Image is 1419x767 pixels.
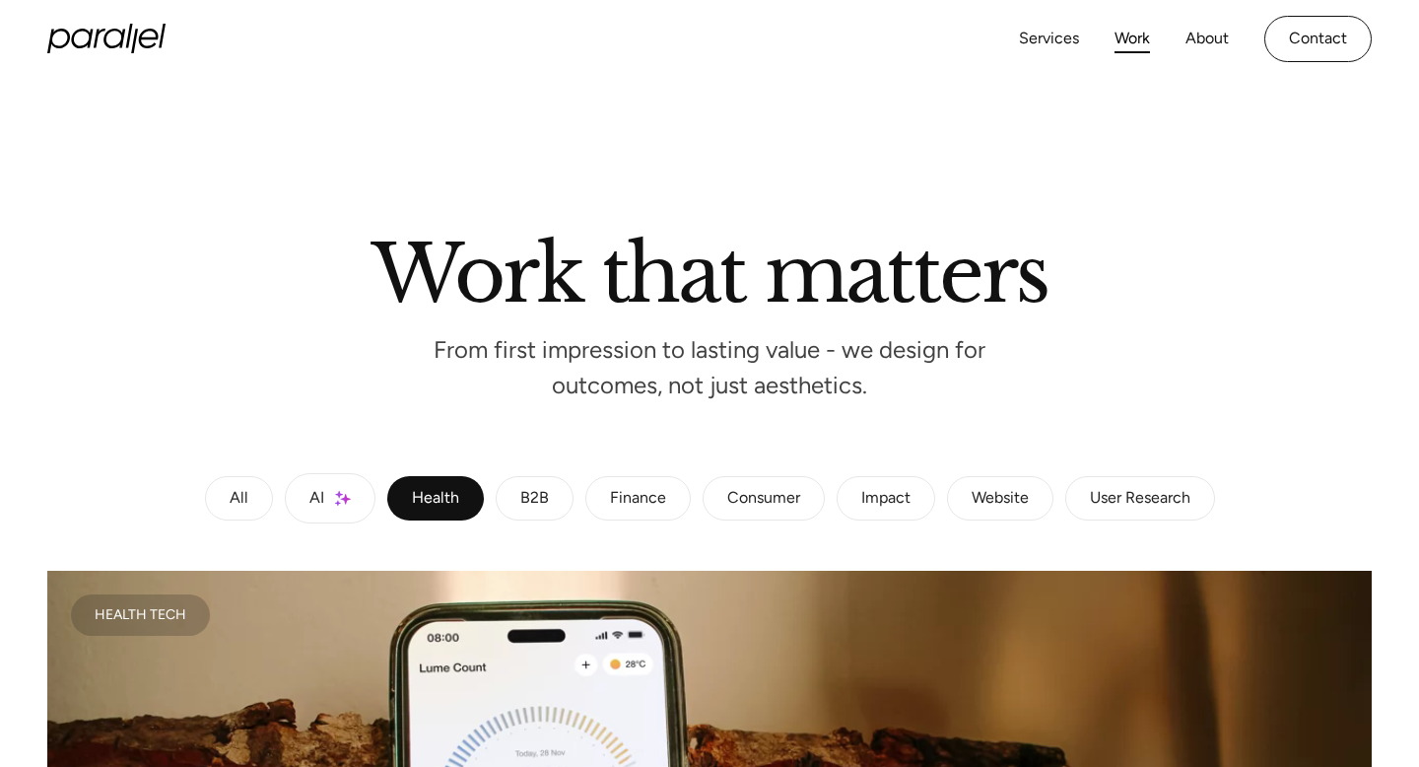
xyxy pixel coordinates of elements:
a: home [47,24,166,53]
div: Health [412,493,459,505]
a: Services [1019,25,1079,53]
div: User Research [1090,493,1190,505]
div: All [230,493,248,505]
div: Consumer [727,493,800,505]
a: About [1185,25,1229,53]
h2: Work that matters [148,236,1271,303]
div: AI [309,493,324,505]
p: From first impression to lasting value - we design for outcomes, not just aesthetics. [414,342,1005,394]
div: Impact [861,493,911,505]
div: Finance [610,493,666,505]
a: Contact [1264,16,1372,62]
div: Website [972,493,1029,505]
a: Work [1115,25,1150,53]
div: B2B [520,493,549,505]
div: Health Tech [95,610,186,620]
